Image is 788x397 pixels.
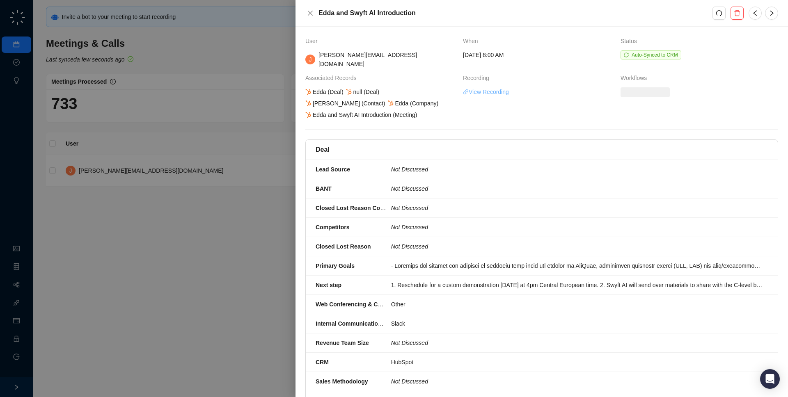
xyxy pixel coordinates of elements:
i: Not Discussed [391,224,428,230]
div: Edda (Deal) [304,87,345,96]
strong: Competitors [316,224,349,230]
strong: Revenue Team Size [316,340,369,346]
strong: Primary Goals [316,262,355,269]
span: Workflows [621,73,651,82]
strong: Sales Methodology [316,378,368,385]
h5: Edda and Swyft AI Introduction [318,8,712,18]
span: Auto-Synced to CRM [632,52,678,58]
div: 1. Reschedule for a custom demonstration [DATE] at 4pm Central European time. 2. Swyft AI will se... [391,281,763,290]
i: Not Discussed [391,378,428,385]
div: Open Intercom Messenger [760,369,780,389]
i: Not Discussed [391,166,428,173]
div: Edda (Company) [387,99,440,108]
span: Status [621,37,641,46]
i: Not Discussed [391,340,428,346]
span: [DATE] 8:00 AM [463,50,504,59]
div: Slack [391,319,763,328]
strong: CRM [316,359,329,365]
div: Edda and Swyft AI Introduction (Meeting) [304,110,418,119]
a: linkView Recording [463,87,509,96]
strong: Internal Communication Tool [316,320,395,327]
strong: Web Conferencing & Conversational Intelligence Tools [316,301,465,308]
strong: Lead Source [316,166,350,173]
i: Not Discussed [391,243,428,250]
span: close [307,10,314,16]
span: right [768,10,775,16]
strong: Next step [316,282,341,288]
span: sync [624,52,629,57]
strong: Closed Lost Reason Context [316,205,394,211]
button: Close [305,8,315,18]
span: link [463,89,469,95]
span: redo [716,10,722,16]
div: HubSpot [391,358,763,367]
h5: Deal [316,145,330,155]
div: - Loremips dol sitamet con adipisci el seddoeiu temp incid utl etdolor ma AliQuae, adminimven qui... [391,261,763,270]
span: When [463,37,482,46]
span: [PERSON_NAME][EMAIL_ADDRESS][DOMAIN_NAME] [318,52,417,67]
strong: BANT [316,185,332,192]
span: Recording [463,73,493,82]
div: Other [391,300,763,309]
i: Not Discussed [391,205,428,211]
strong: Closed Lost Reason [316,243,371,250]
div: [PERSON_NAME] (Contact) [304,99,387,108]
span: J [309,55,312,64]
i: Not Discussed [391,185,428,192]
span: delete [734,10,740,16]
span: left [752,10,758,16]
div: null (Deal) [345,87,381,96]
span: User [305,37,322,46]
span: Associated Records [305,73,361,82]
